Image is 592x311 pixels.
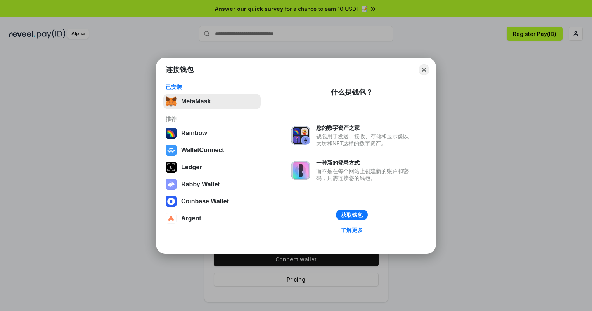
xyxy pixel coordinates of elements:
button: Rainbow [163,125,261,141]
button: WalletConnect [163,143,261,158]
div: 您的数字资产之家 [316,124,412,131]
div: 已安装 [166,84,258,91]
div: Rabby Wallet [181,181,220,188]
div: Argent [181,215,201,222]
button: 获取钱包 [336,210,368,220]
img: svg+xml,%3Csvg%20xmlns%3D%22http%3A%2F%2Fwww.w3.org%2F2000%2Fsvg%22%20fill%3D%22none%22%20viewBox... [166,179,177,190]
img: svg+xml,%3Csvg%20width%3D%2228%22%20height%3D%2228%22%20viewBox%3D%220%200%2028%2028%22%20fill%3D... [166,196,177,207]
div: 而不是在每个网站上创建新的账户和密码，只需连接您的钱包。 [316,168,412,182]
img: svg+xml,%3Csvg%20width%3D%2228%22%20height%3D%2228%22%20viewBox%3D%220%200%2028%2028%22%20fill%3D... [166,213,177,224]
div: 什么是钱包？ [331,88,373,97]
button: MetaMask [163,94,261,109]
button: Rabby Wallet [163,177,261,192]
button: Coinbase Wallet [163,194,261,209]
div: 一种新的登录方式 [316,159,412,166]
img: svg+xml,%3Csvg%20width%3D%2228%22%20height%3D%2228%22%20viewBox%3D%220%200%2028%2028%22%20fill%3D... [166,145,177,156]
div: 获取钱包 [341,211,363,218]
div: Coinbase Wallet [181,198,229,205]
div: 推荐 [166,115,258,122]
h1: 连接钱包 [166,65,194,74]
div: Ledger [181,164,202,171]
button: Argent [163,211,261,226]
div: Rainbow [181,130,207,137]
img: svg+xml,%3Csvg%20fill%3D%22none%22%20height%3D%2233%22%20viewBox%3D%220%200%2035%2033%22%20width%... [166,96,177,107]
div: MetaMask [181,98,211,105]
img: svg+xml,%3Csvg%20width%3D%22120%22%20height%3D%22120%22%20viewBox%3D%220%200%20120%20120%22%20fil... [166,128,177,139]
button: Close [419,64,429,75]
img: svg+xml,%3Csvg%20xmlns%3D%22http%3A%2F%2Fwww.w3.org%2F2000%2Fsvg%22%20fill%3D%22none%22%20viewBox... [291,126,310,145]
img: svg+xml,%3Csvg%20xmlns%3D%22http%3A%2F%2Fwww.w3.org%2F2000%2Fsvg%22%20fill%3D%22none%22%20viewBox... [291,161,310,180]
a: 了解更多 [336,225,367,235]
button: Ledger [163,160,261,175]
div: 钱包用于发送、接收、存储和显示像以太坊和NFT这样的数字资产。 [316,133,412,147]
div: 了解更多 [341,227,363,234]
div: WalletConnect [181,147,224,154]
img: svg+xml,%3Csvg%20xmlns%3D%22http%3A%2F%2Fwww.w3.org%2F2000%2Fsvg%22%20width%3D%2228%22%20height%3... [166,162,177,173]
